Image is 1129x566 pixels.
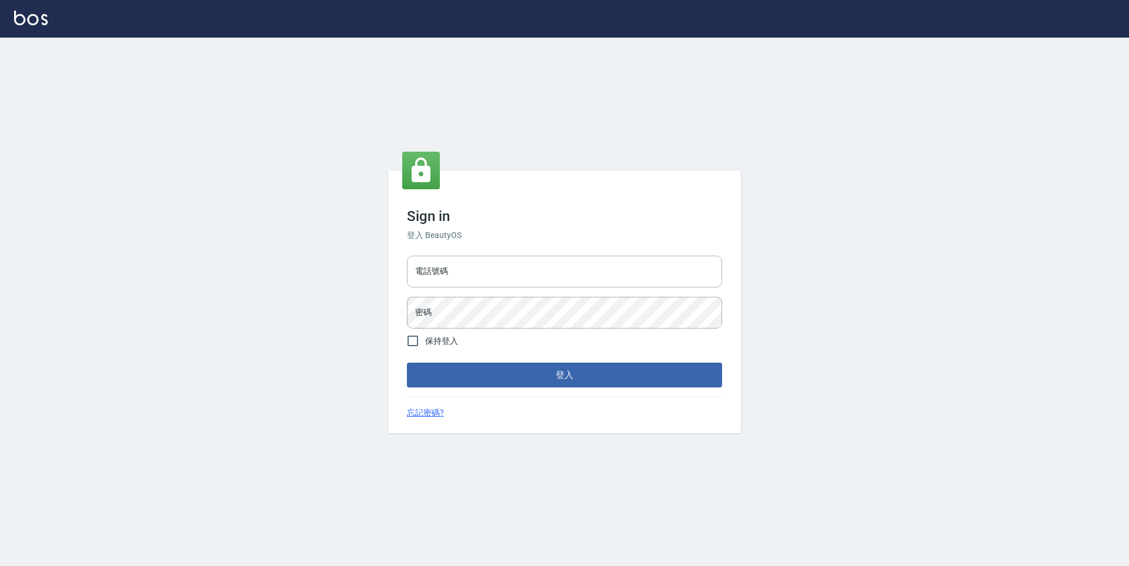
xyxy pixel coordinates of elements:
h3: Sign in [407,208,722,225]
span: 保持登入 [425,335,458,347]
a: 忘記密碼? [407,407,444,419]
button: 登入 [407,363,722,387]
h6: 登入 BeautyOS [407,229,722,242]
img: Logo [14,11,48,25]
